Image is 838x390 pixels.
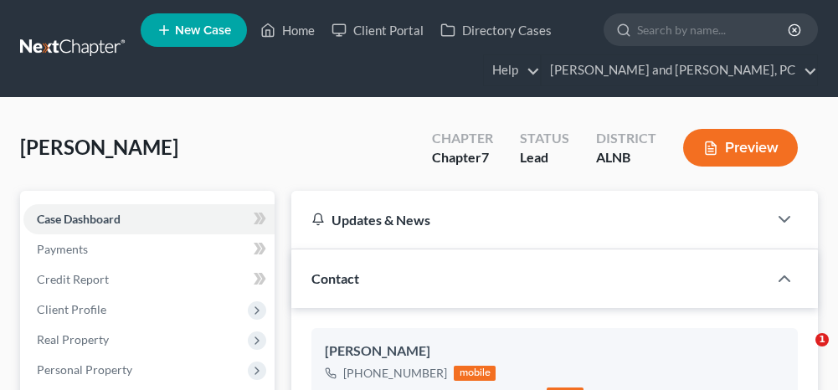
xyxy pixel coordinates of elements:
[432,15,560,45] a: Directory Cases
[325,341,784,362] div: [PERSON_NAME]
[23,264,275,295] a: Credit Report
[815,333,829,346] span: 1
[683,129,798,167] button: Preview
[637,14,790,45] input: Search by name...
[343,365,447,382] div: [PHONE_NUMBER]
[252,15,323,45] a: Home
[432,129,493,148] div: Chapter
[596,129,656,148] div: District
[23,204,275,234] a: Case Dashboard
[781,333,821,373] iframe: Intercom live chat
[481,149,489,165] span: 7
[454,366,496,381] div: mobile
[23,234,275,264] a: Payments
[596,148,656,167] div: ALNB
[37,302,106,316] span: Client Profile
[432,148,493,167] div: Chapter
[175,24,231,37] span: New Case
[542,55,817,85] a: [PERSON_NAME] and [PERSON_NAME], PC
[37,212,121,226] span: Case Dashboard
[37,272,109,286] span: Credit Report
[520,129,569,148] div: Status
[520,148,569,167] div: Lead
[484,55,540,85] a: Help
[311,211,748,228] div: Updates & News
[311,270,359,286] span: Contact
[37,332,109,346] span: Real Property
[323,15,432,45] a: Client Portal
[20,135,178,159] span: [PERSON_NAME]
[37,242,88,256] span: Payments
[37,362,132,377] span: Personal Property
